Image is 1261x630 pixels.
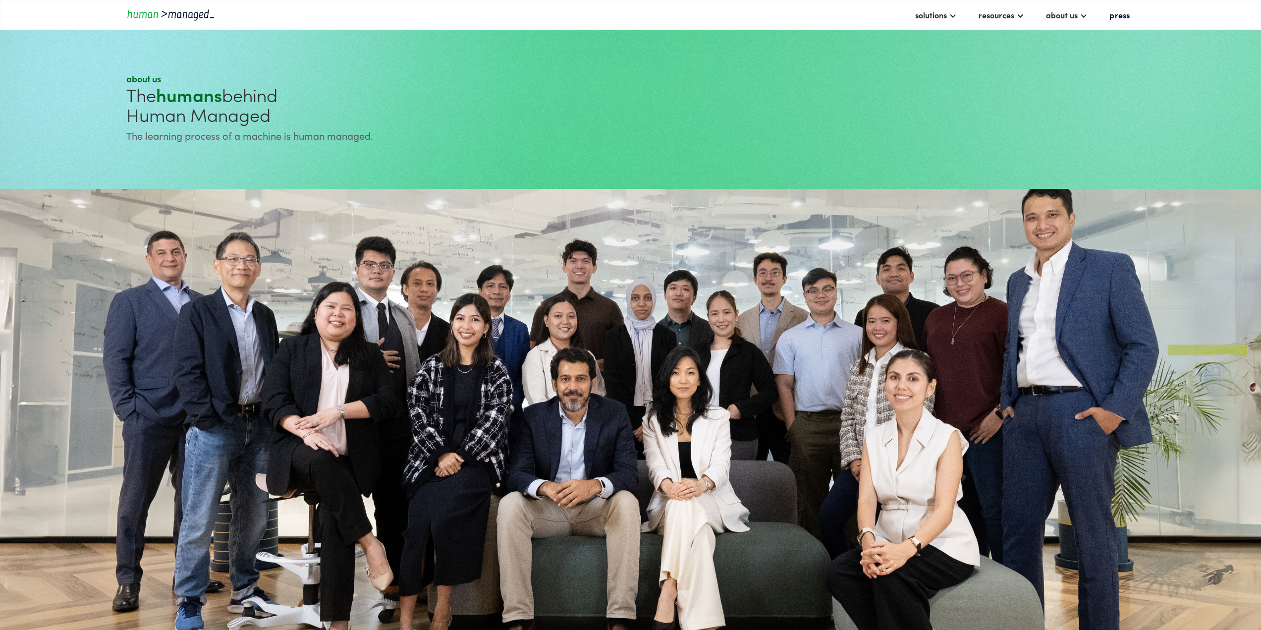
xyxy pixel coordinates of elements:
div: about us [1041,6,1093,23]
div: about us [126,73,627,85]
div: about us [1046,9,1078,21]
div: resources [979,9,1014,21]
div: The learning process of a machine is human managed. [126,129,627,141]
div: solutions [915,9,947,21]
a: press [1104,6,1135,23]
h1: The behind Human Managed [126,85,627,124]
div: resources [974,6,1029,23]
strong: humans [156,82,222,107]
div: solutions [910,6,962,23]
a: home [126,8,216,21]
